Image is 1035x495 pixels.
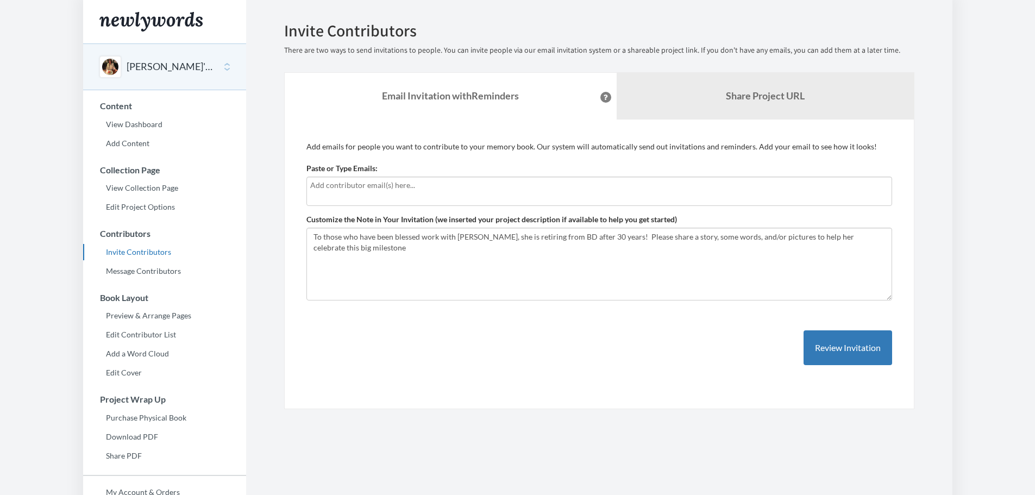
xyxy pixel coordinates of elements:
h3: Contributors [84,229,246,239]
h3: Content [84,101,246,111]
a: View Dashboard [83,116,246,133]
a: Invite Contributors [83,244,246,260]
a: Message Contributors [83,263,246,279]
strong: Email Invitation with Reminders [382,90,519,102]
a: Preview & Arrange Pages [83,308,246,324]
textarea: To those who have been blessed work with [PERSON_NAME], she is retiring from BD after 30 years! P... [306,228,892,300]
a: Add a Word Cloud [83,346,246,362]
button: [PERSON_NAME]'s Retirement [127,60,215,74]
a: Edit Cover [83,365,246,381]
a: View Collection Page [83,180,246,196]
a: Add Content [83,135,246,152]
p: Add emails for people you want to contribute to your memory book. Our system will automatically s... [306,141,892,152]
h3: Collection Page [84,165,246,175]
h2: Invite Contributors [284,22,914,40]
img: Newlywords logo [99,12,203,32]
p: There are two ways to send invitations to people. You can invite people via our email invitation ... [284,45,914,56]
a: Share PDF [83,448,246,464]
label: Paste or Type Emails: [306,163,378,174]
h3: Project Wrap Up [84,394,246,404]
button: Review Invitation [804,330,892,366]
input: Add contributor email(s) here... [310,179,888,191]
b: Share Project URL [726,90,805,102]
h3: Book Layout [84,293,246,303]
a: Purchase Physical Book [83,410,246,426]
a: Edit Project Options [83,199,246,215]
a: Download PDF [83,429,246,445]
a: Edit Contributor List [83,327,246,343]
label: Customize the Note in Your Invitation (we inserted your project description if available to help ... [306,214,677,225]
